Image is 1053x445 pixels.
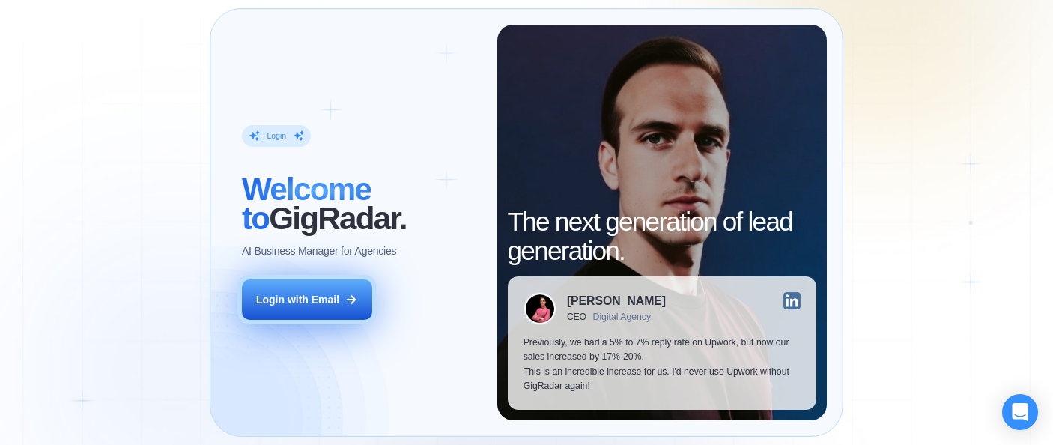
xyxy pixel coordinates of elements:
[242,172,371,236] span: Welcome to
[242,279,372,320] button: Login with Email
[256,293,339,307] div: Login with Email
[567,295,666,307] div: [PERSON_NAME]
[267,130,286,141] div: Login
[242,244,396,258] p: AI Business Manager for Agencies
[524,336,801,393] p: Previously, we had a 5% to 7% reply rate on Upwork, but now our sales increased by 17%-20%. This ...
[593,312,652,322] div: Digital Agency
[567,312,586,322] div: CEO
[1002,394,1038,430] div: Open Intercom Messenger
[242,175,481,233] h2: ‍ GigRadar.
[508,208,816,265] h2: The next generation of lead generation.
